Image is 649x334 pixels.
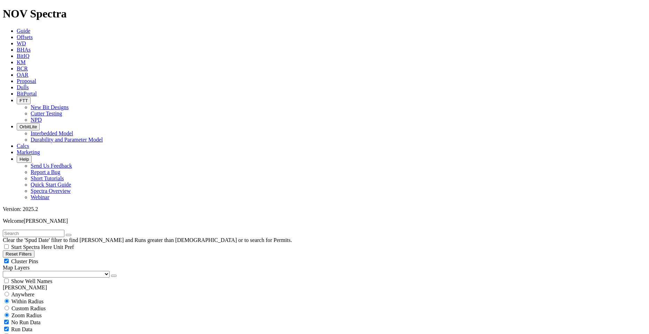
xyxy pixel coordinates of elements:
div: Version: 2025.2 [3,206,646,212]
span: Anywhere [11,291,34,297]
a: Short Tutorials [31,175,64,181]
span: No Run Data [11,319,40,325]
a: Interbedded Model [31,130,73,136]
input: Start Spectra Here [4,244,9,249]
span: Unit Pref [53,244,74,250]
span: Run Data [11,326,32,332]
a: BHAs [17,47,31,53]
a: Durability and Parameter Model [31,137,103,143]
a: Send Us Feedback [31,163,72,169]
a: Report a Bug [31,169,60,175]
a: Webinar [31,194,49,200]
span: Help [19,157,29,162]
span: Cluster Pins [11,258,38,264]
span: Show Well Names [11,278,52,284]
p: Welcome [3,218,646,224]
button: Reset Filters [3,250,34,258]
a: KM [17,59,26,65]
a: Offsets [17,34,33,40]
a: NPD [31,117,42,123]
span: Within Radius [11,298,43,304]
a: Calcs [17,143,29,149]
span: OrbitLite [19,124,37,129]
a: Quick Start Guide [31,182,71,188]
a: WD [17,40,26,46]
input: Search [3,230,64,237]
div: [PERSON_NAME] [3,284,646,291]
span: Clear the 'Spud Date' filter to find [PERSON_NAME] and Runs greater than [DEMOGRAPHIC_DATA] or to... [3,237,292,243]
span: Map Layers [3,265,30,271]
a: Marketing [17,149,40,155]
button: Help [17,155,32,163]
a: Cutter Testing [31,111,62,116]
a: Dulls [17,84,29,90]
span: FTT [19,98,28,103]
a: OAR [17,72,29,78]
button: FTT [17,97,31,104]
a: BitIQ [17,53,29,59]
span: Custom Radius [11,305,46,311]
a: Guide [17,28,30,34]
span: Zoom Radius [11,312,42,318]
button: OrbitLite [17,123,40,130]
span: Start Spectra Here [11,244,52,250]
a: New Bit Designs [31,104,69,110]
a: BitPortal [17,91,37,97]
a: Spectra Overview [31,188,71,194]
span: [PERSON_NAME] [24,218,68,224]
h1: NOV Spectra [3,7,646,20]
a: Proposal [17,78,36,84]
a: BCR [17,66,28,71]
